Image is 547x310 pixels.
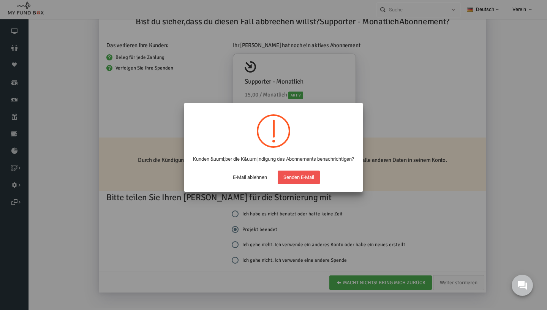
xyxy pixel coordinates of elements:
button: Senden E-Mail [278,171,320,184]
li: Beleg für jede Zahlung [68,56,187,63]
label: Ich habe es nicht benutzt oder hatte keine Zeit [194,212,305,220]
h2: Bitte teilen Sie Ihren [PERSON_NAME] für die Stornierung mit [68,193,448,206]
span: 15,00 / Monatlich [207,93,249,100]
label: Ich gehe nicht. Ich verwende eine andere Spende [194,259,309,266]
span: Macht nichts! Bring mich zurück [305,282,387,288]
label: Ich gehe nicht. Ich verwende ein anderes Konto oder habe ein neues erstellt [194,243,367,251]
span: Aktiv [250,94,265,101]
p: Kunden &uuml;ber die K&uuml;ndigung des Abonnements benachrichtigen? [192,155,355,163]
iframe: Launcher button frame [505,268,539,302]
li: Verfolgen Sie Ihre Spenden [68,66,187,74]
h4: Supporter - Monatlich [207,79,266,89]
span: Gesamtspende : [207,114,258,120]
h6: Wichtig! [66,146,443,154]
span: 885,00 [241,113,258,120]
h2: Supporter - Monatlich [68,17,441,31]
h6: Durch die Kündigung dieses Abonnements verliert es alle Zahlungsaktivitäten,Rechnungen und alle a... [66,158,443,167]
button: E-Mail ablehnen [227,171,273,184]
h6: Das verlieren Ihre Kunden: [68,43,187,52]
h6: Ihr [PERSON_NAME] hat noch ein aktives Abonnement [195,43,441,52]
span: Macht nichts! Bring mich zurück [217,177,299,183]
label: Projekt beendet [194,228,239,236]
label: Supporter - Monatlich [281,17,361,30]
a: Weiter stornieren [395,277,446,293]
